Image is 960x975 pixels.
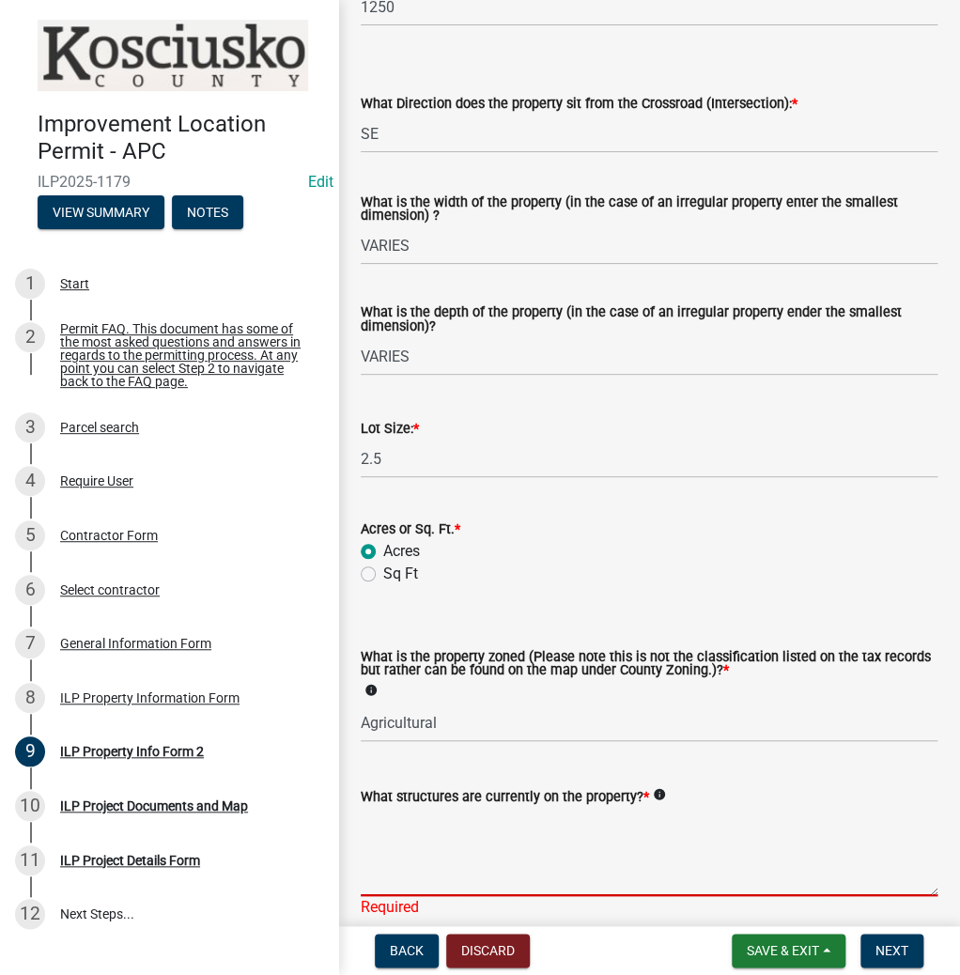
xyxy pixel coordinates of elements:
[364,684,378,697] i: info
[38,111,323,165] h4: Improvement Location Permit - APC
[60,691,240,704] div: ILP Property Information Form
[60,745,204,758] div: ILP Property Info Form 2
[15,899,45,929] div: 12
[15,520,45,550] div: 5
[172,206,243,221] wm-modal-confirm: Notes
[15,322,45,352] div: 2
[383,563,418,585] label: Sq Ft
[875,943,908,958] span: Next
[60,277,89,290] div: Start
[15,683,45,713] div: 8
[390,943,424,958] span: Back
[15,628,45,658] div: 7
[15,575,45,605] div: 6
[308,173,333,191] wm-modal-confirm: Edit Application Number
[38,195,164,229] button: View Summary
[60,421,139,434] div: Parcel search
[38,206,164,221] wm-modal-confirm: Summary
[15,269,45,299] div: 1
[375,934,439,967] button: Back
[747,943,819,958] span: Save & Exit
[172,195,243,229] button: Notes
[60,799,248,812] div: ILP Project Documents and Map
[60,322,308,388] div: Permit FAQ. This document has some of the most asked questions and answers in regards to the perm...
[653,788,666,801] i: info
[732,934,845,967] button: Save & Exit
[361,306,937,333] label: What is the depth of the property (in the case of an irregular property ender the smallest dimens...
[60,583,160,596] div: Select contractor
[15,466,45,496] div: 4
[361,791,649,804] label: What structures are currently on the property?
[15,845,45,875] div: 11
[361,98,797,111] label: What Direction does the property sit from the Crossroad (Intersection):
[361,651,937,678] label: What is the property zoned (Please note this is not the classification listed on the tax records ...
[15,736,45,766] div: 9
[15,791,45,821] div: 10
[446,934,530,967] button: Discard
[38,20,308,91] img: Kosciusko County, Indiana
[361,423,419,436] label: Lot Size:
[38,173,301,191] span: ILP2025-1179
[361,523,460,536] label: Acres or Sq. Ft.
[361,896,937,919] div: Required
[60,474,133,487] div: Require User
[383,540,420,563] label: Acres
[860,934,923,967] button: Next
[60,637,211,650] div: General Information Form
[15,412,45,442] div: 3
[361,196,937,224] label: What is the width of the property (in the case of an irregular property enter the smallest dimens...
[60,854,200,867] div: ILP Project Details Form
[308,173,333,191] a: Edit
[60,529,158,542] div: Contractor Form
